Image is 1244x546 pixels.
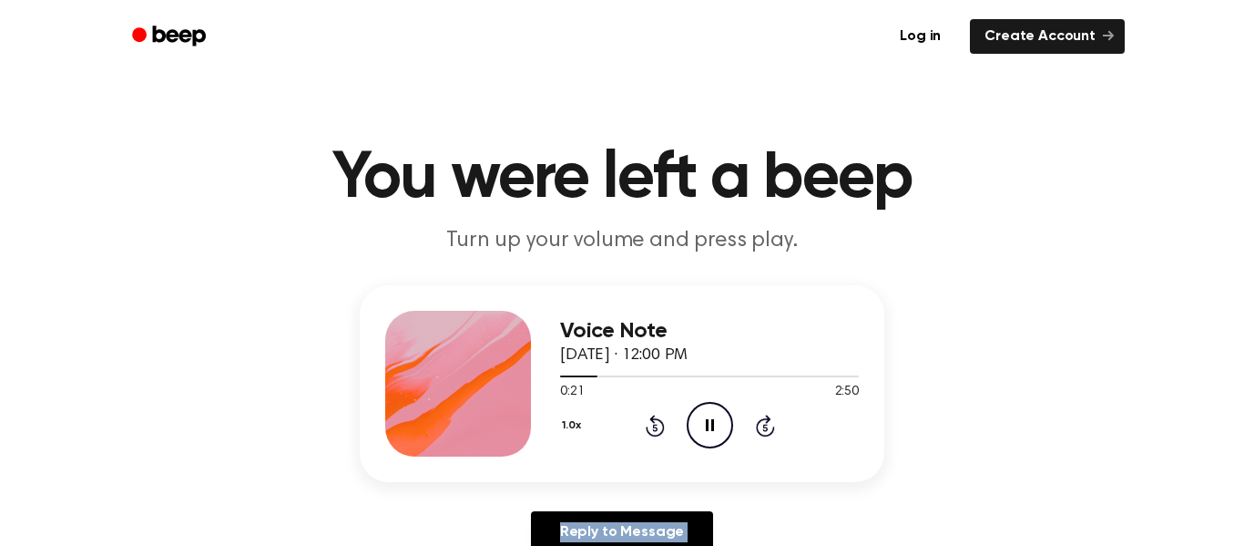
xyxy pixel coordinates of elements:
[272,226,972,256] p: Turn up your volume and press play.
[560,410,587,441] button: 1.0x
[156,146,1088,211] h1: You were left a beep
[560,347,688,364] span: [DATE] · 12:00 PM
[560,383,584,402] span: 0:21
[882,15,959,57] a: Log in
[560,319,859,344] h3: Voice Note
[119,19,222,55] a: Beep
[835,383,859,402] span: 2:50
[970,19,1125,54] a: Create Account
